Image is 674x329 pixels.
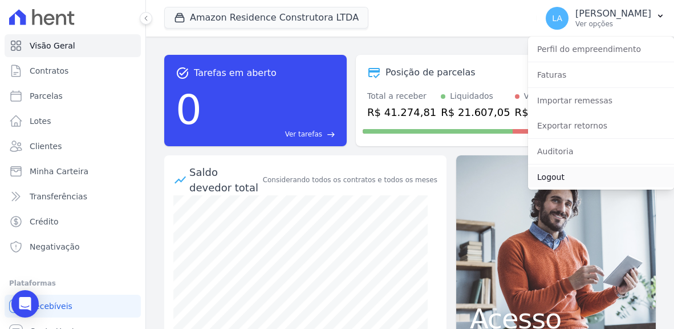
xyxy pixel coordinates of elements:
div: Liquidados [450,90,493,102]
a: Contratos [5,59,141,82]
span: Visão Geral [30,40,75,51]
p: Ver opções [575,19,651,29]
span: Transferências [30,191,87,202]
a: Transferências [5,185,141,208]
a: Auditoria [528,141,674,162]
div: 0 [176,80,202,139]
a: Logout [528,167,674,187]
div: R$ 3.552,86 [515,105,578,120]
a: Visão Geral [5,34,141,57]
span: east [327,130,335,139]
a: Crédito [5,210,141,233]
span: Tarefas em aberto [194,66,277,80]
a: Perfil do empreendimento [528,39,674,59]
div: R$ 21.607,05 [441,105,510,120]
span: Crédito [30,216,59,227]
button: LA [PERSON_NAME] Ver opções [537,2,674,34]
a: Clientes [5,135,141,158]
div: Considerando todos os contratos e todos os meses [263,175,437,185]
a: Faturas [528,65,674,85]
a: Ver tarefas east [206,129,335,139]
div: Saldo devedor total [189,164,261,195]
span: Lotes [30,115,51,127]
span: task_alt [176,66,189,80]
div: R$ 41.274,81 [367,105,436,120]
div: Posição de parcelas [385,66,476,79]
a: Lotes [5,110,141,133]
p: [PERSON_NAME] [575,8,651,19]
span: Contratos [30,65,68,77]
div: Total a receber [367,90,436,102]
a: Parcelas [5,85,141,107]
div: Vencidos [524,90,559,102]
span: Ver tarefas [285,129,322,139]
button: Amazon Residence Construtora LTDA [164,7,368,29]
div: Open Intercom Messenger [11,290,39,318]
span: Negativação [30,241,80,252]
a: Recebíveis [5,295,141,318]
a: Negativação [5,235,141,258]
a: Importar remessas [528,90,674,111]
a: Exportar retornos [528,115,674,136]
div: Plataformas [9,276,136,290]
a: Minha Carteira [5,160,141,183]
span: LA [552,14,562,22]
span: Parcelas [30,90,63,102]
span: Clientes [30,141,62,152]
span: Recebíveis [30,300,72,312]
span: Minha Carteira [30,166,88,177]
